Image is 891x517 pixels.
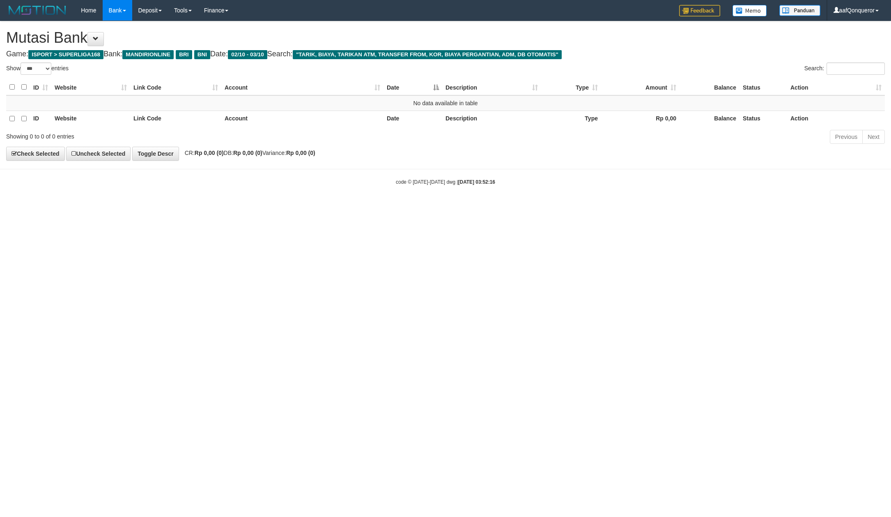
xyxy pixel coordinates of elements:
[541,111,601,127] th: Type
[181,150,315,156] span: CR: DB: Variance:
[51,79,130,95] th: Website: activate to sort column ascending
[787,79,885,95] th: Action: activate to sort column ascending
[383,111,442,127] th: Date
[176,50,192,59] span: BRI
[601,111,680,127] th: Rp 0,00
[680,79,739,95] th: Balance
[6,147,65,161] a: Check Selected
[194,50,210,59] span: BNI
[293,50,562,59] span: "TARIK, BIAYA, TARIKAN ATM, TRANSFER FROM, KOR, BIAYA PERGANTIAN, ADM, DB OTOMATIS"
[66,147,131,161] a: Uncheck Selected
[221,79,383,95] th: Account: activate to sort column ascending
[383,79,442,95] th: Date: activate to sort column descending
[779,5,820,16] img: panduan.png
[6,95,885,111] td: No data available in table
[739,79,787,95] th: Status
[679,5,720,16] img: Feedback.jpg
[6,129,365,141] div: Showing 0 to 0 of 0 entries
[233,150,262,156] strong: Rp 0,00 (0)
[442,111,541,127] th: Description
[130,111,221,127] th: Link Code
[396,179,495,185] small: code © [DATE]-[DATE] dwg |
[862,130,885,144] a: Next
[30,79,51,95] th: ID: activate to sort column ascending
[130,79,221,95] th: Link Code: activate to sort column ascending
[286,150,315,156] strong: Rp 0,00 (0)
[442,79,541,95] th: Description: activate to sort column ascending
[51,111,130,127] th: Website
[6,62,69,75] label: Show entries
[680,111,739,127] th: Balance
[122,50,174,59] span: MANDIRIONLINE
[195,150,224,156] strong: Rp 0,00 (0)
[228,50,267,59] span: 02/10 - 03/10
[6,50,885,58] h4: Game: Bank: Date: Search:
[30,111,51,127] th: ID
[733,5,767,16] img: Button%20Memo.svg
[830,130,863,144] a: Previous
[601,79,680,95] th: Amount: activate to sort column ascending
[6,4,69,16] img: MOTION_logo.png
[739,111,787,127] th: Status
[458,179,495,185] strong: [DATE] 03:52:16
[804,62,885,75] label: Search:
[827,62,885,75] input: Search:
[6,30,885,46] h1: Mutasi Bank
[541,79,601,95] th: Type: activate to sort column ascending
[21,62,51,75] select: Showentries
[221,111,383,127] th: Account
[132,147,179,161] a: Toggle Descr
[787,111,885,127] th: Action
[28,50,103,59] span: ISPORT > SUPERLIGA168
